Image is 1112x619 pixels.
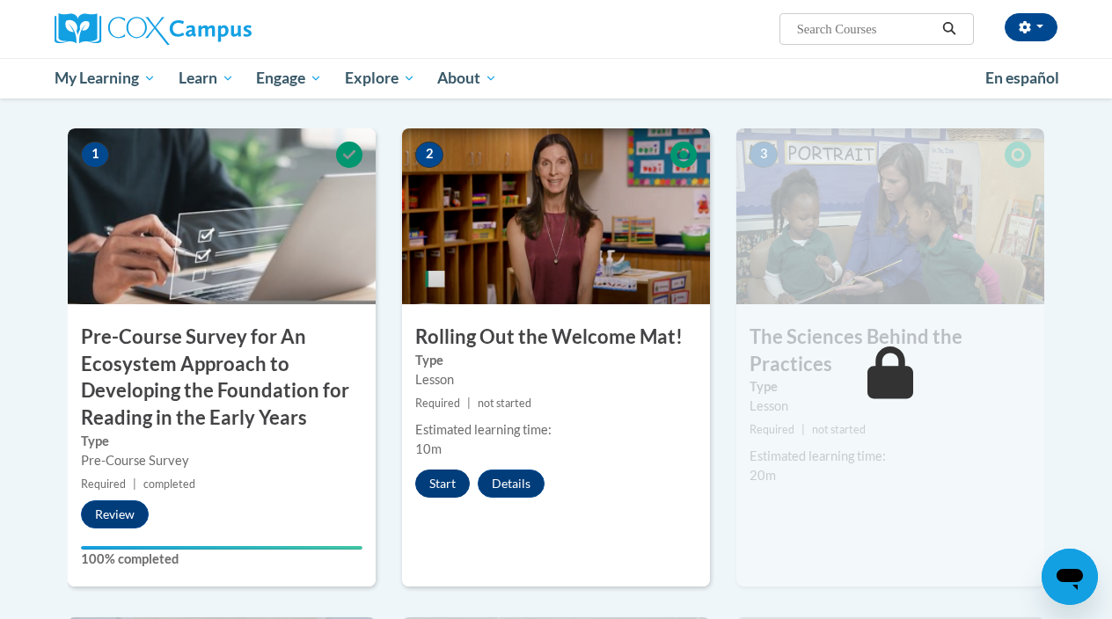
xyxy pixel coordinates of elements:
span: Explore [345,68,415,89]
a: Engage [245,58,333,98]
button: Start [415,470,470,498]
span: Required [415,397,460,410]
a: En español [974,60,1071,97]
span: 1 [81,142,109,168]
img: Course Image [736,128,1044,304]
span: 2 [415,142,443,168]
a: My Learning [43,58,167,98]
h3: Rolling Out the Welcome Mat! [402,324,710,351]
span: 10m [415,441,442,456]
img: Cox Campus [55,13,252,45]
div: Your progress [81,546,362,550]
span: En español [985,69,1059,87]
label: 100% completed [81,550,362,569]
span: 20m [750,468,776,483]
h3: Pre-Course Survey for An Ecosystem Approach to Developing the Foundation for Reading in the Early... [68,324,376,432]
div: Lesson [750,397,1031,416]
a: Explore [333,58,427,98]
button: Account Settings [1005,13,1057,41]
span: completed [143,477,195,491]
img: Course Image [402,128,710,304]
span: About [437,68,497,89]
span: Required [750,423,794,436]
span: | [801,423,805,436]
span: Required [81,477,126,491]
label: Type [81,432,362,451]
div: Pre-Course Survey [81,451,362,470]
label: Type [415,351,697,370]
span: Learn [179,68,234,89]
span: My Learning [55,68,156,89]
a: Cox Campus [55,13,371,45]
span: | [467,397,471,410]
span: Engage [256,68,322,89]
img: Course Image [68,128,376,304]
div: Estimated learning time: [415,420,697,440]
button: Details [478,470,545,498]
span: 3 [750,142,778,168]
input: Search Courses [795,18,936,40]
span: not started [812,423,866,436]
a: Learn [167,58,245,98]
div: Main menu [41,58,1071,98]
div: Estimated learning time: [750,447,1031,466]
iframe: Button to launch messaging window, conversation in progress [1042,549,1098,605]
span: not started [478,397,531,410]
label: Type [750,377,1031,397]
button: Search [936,18,962,40]
h3: The Sciences Behind the Practices [736,324,1044,378]
a: About [427,58,509,98]
span: | [133,477,136,491]
button: Review [81,500,149,528]
div: Lesson [415,370,697,390]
